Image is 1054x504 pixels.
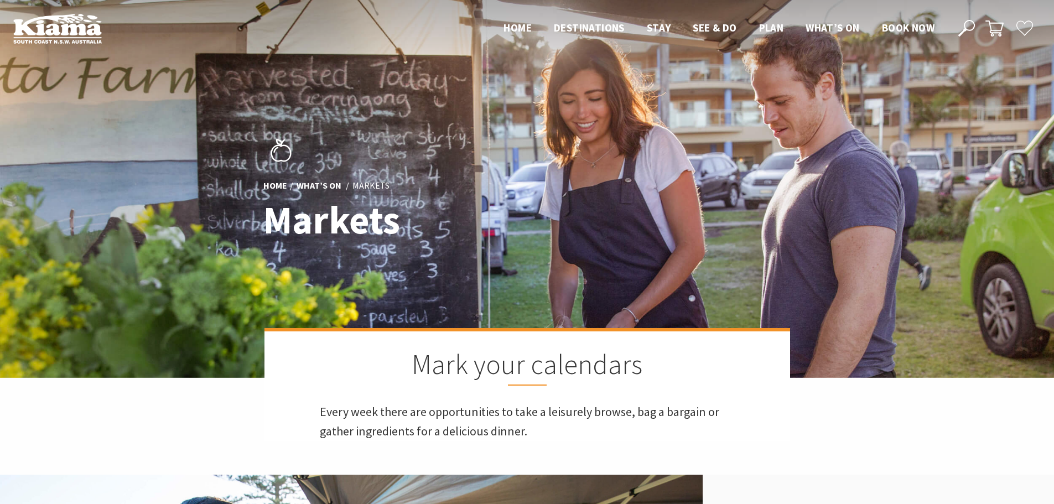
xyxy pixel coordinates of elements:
[503,21,532,34] span: Home
[263,199,576,241] h1: Markets
[13,13,102,44] img: Kiama Logo
[882,21,934,34] span: Book now
[320,348,735,386] h2: Mark your calendars
[352,179,390,193] li: Markets
[297,180,341,192] a: What’s On
[263,180,287,192] a: Home
[554,21,625,34] span: Destinations
[492,19,946,38] nav: Main Menu
[759,21,784,34] span: Plan
[320,402,735,441] p: Every week there are opportunities to take a leisurely browse, bag a bargain or gather ingredient...
[693,21,736,34] span: See & Do
[806,21,860,34] span: What’s On
[647,21,671,34] span: Stay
